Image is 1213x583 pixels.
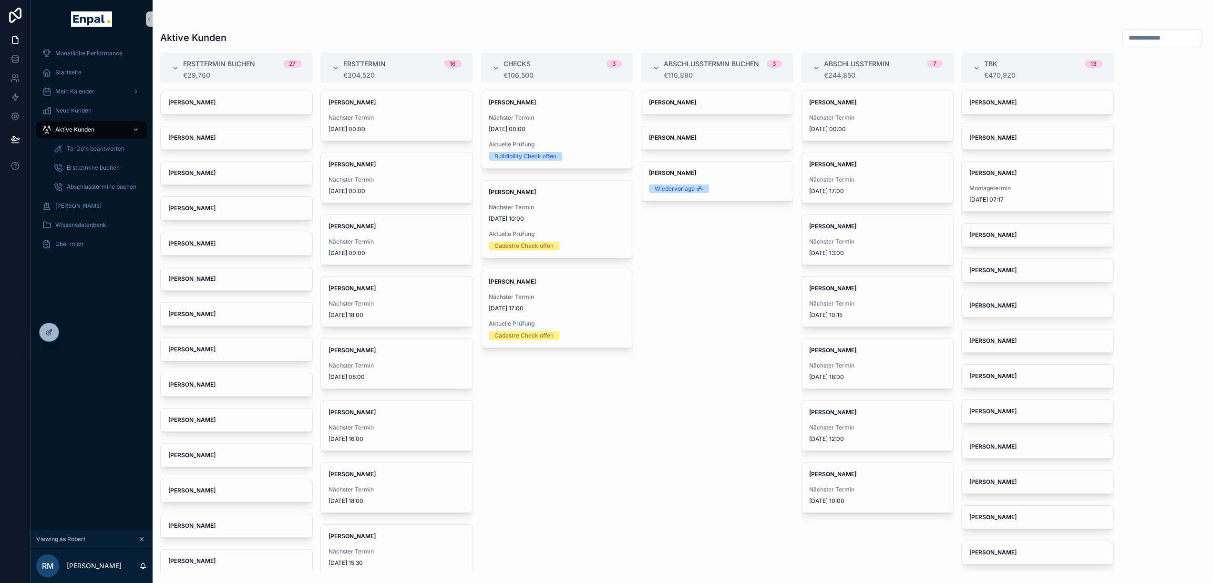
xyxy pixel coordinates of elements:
[809,249,946,257] span: [DATE] 13:00
[809,409,856,416] strong: [PERSON_NAME]
[450,60,456,68] div: 16
[809,497,946,505] span: [DATE] 10:00
[329,373,465,381] span: [DATE] 08:00
[489,230,625,238] span: Aktuelle Prüfung
[55,88,94,95] span: Mein Kalender
[961,91,1114,114] a: [PERSON_NAME]
[329,470,376,478] strong: [PERSON_NAME]
[183,72,301,79] div: €29,760
[1090,60,1097,68] div: 13
[969,408,1017,415] strong: [PERSON_NAME]
[961,541,1114,564] a: [PERSON_NAME]
[809,470,856,478] strong: [PERSON_NAME]
[809,285,856,292] strong: [PERSON_NAME]
[329,161,376,168] strong: [PERSON_NAME]
[36,102,147,119] a: Neue Kunden
[55,126,94,133] span: Aktive Kunden
[168,99,216,106] strong: [PERSON_NAME]
[961,294,1114,317] a: [PERSON_NAME]
[36,216,147,234] a: Wissensdatenbank
[160,549,313,573] a: [PERSON_NAME]
[809,125,946,133] span: [DATE] 00:00
[168,169,216,176] strong: [PERSON_NAME]
[809,373,946,381] span: [DATE] 18:00
[969,337,1017,344] strong: [PERSON_NAME]
[67,561,122,571] p: [PERSON_NAME]
[320,91,473,141] a: [PERSON_NAME]Nächster Termin[DATE] 00:00
[36,45,147,62] a: Monatliche Performance
[489,99,536,106] strong: [PERSON_NAME]
[649,99,696,106] strong: [PERSON_NAME]
[36,235,147,253] a: Über mich
[55,69,82,76] span: Startseite
[67,145,124,153] span: To-Do's beantworten
[168,416,216,423] strong: [PERSON_NAME]
[160,302,313,326] a: [PERSON_NAME]
[809,99,856,106] strong: [PERSON_NAME]
[320,400,473,451] a: [PERSON_NAME]Nächster Termin[DATE] 16:00
[329,548,465,555] span: Nächster Termin
[961,364,1114,388] a: [PERSON_NAME]
[329,285,376,292] strong: [PERSON_NAME]
[320,338,473,389] a: [PERSON_NAME]Nächster Termin[DATE] 08:00
[809,161,856,168] strong: [PERSON_NAME]
[329,114,465,122] span: Nächster Termin
[48,140,147,157] a: To-Do's beantworten
[168,134,216,141] strong: [PERSON_NAME]
[329,249,465,257] span: [DATE] 00:00
[489,141,625,148] span: Aktuelle Prüfung
[55,240,83,248] span: Über mich
[36,83,147,100] a: Mein Kalender
[160,338,313,361] a: [PERSON_NAME]
[809,486,946,493] span: Nächster Termin
[969,134,1017,141] strong: [PERSON_NAME]
[969,231,1017,238] strong: [PERSON_NAME]
[969,196,1106,204] span: [DATE] 07:17
[824,59,890,69] span: Abschlusstermin
[168,240,216,247] strong: [PERSON_NAME]
[160,267,313,291] a: [PERSON_NAME]
[801,400,954,451] a: [PERSON_NAME]Nächster Termin[DATE] 12:00
[489,125,625,133] span: [DATE] 00:00
[160,373,313,397] a: [PERSON_NAME]
[969,99,1017,106] strong: [PERSON_NAME]
[48,178,147,195] a: Abschlusstermine buchen
[329,559,465,567] span: [DATE] 15:30
[48,159,147,176] a: Ersttermine buchen
[809,223,856,230] strong: [PERSON_NAME]
[289,60,296,68] div: 27
[649,134,696,141] strong: [PERSON_NAME]
[320,524,473,575] a: [PERSON_NAME]Nächster Termin[DATE] 15:30
[31,38,153,265] div: scrollable content
[969,478,1017,485] strong: [PERSON_NAME]
[494,242,554,250] div: Cadastre Check offen
[969,443,1017,450] strong: [PERSON_NAME]
[969,169,1017,176] strong: [PERSON_NAME]
[961,161,1114,212] a: [PERSON_NAME]Montagetermin[DATE] 07:17
[489,215,625,223] span: [DATE] 10:00
[801,153,954,203] a: [PERSON_NAME]Nächster Termin[DATE] 17:00
[168,346,216,353] strong: [PERSON_NAME]
[329,99,376,106] strong: [PERSON_NAME]
[809,238,946,245] span: Nächster Termin
[36,535,85,543] span: Viewing as Robert
[489,305,625,312] span: [DATE] 17:00
[320,215,473,265] a: [PERSON_NAME]Nächster Termin[DATE] 00:00
[329,362,465,369] span: Nächster Termin
[809,311,946,319] span: [DATE] 10:15
[961,470,1114,494] a: [PERSON_NAME]
[961,435,1114,459] a: [PERSON_NAME]
[36,64,147,81] a: Startseite
[494,331,554,340] div: Cadastre Check offen
[55,50,123,57] span: Monatliche Performance
[168,487,216,494] strong: [PERSON_NAME]
[504,72,622,79] div: €106,500
[67,164,120,172] span: Ersttermine buchen
[329,497,465,505] span: [DATE] 18:00
[649,169,696,176] strong: [PERSON_NAME]
[160,443,313,467] a: [PERSON_NAME]
[641,161,793,201] a: [PERSON_NAME]Wiedervorlage 💤
[984,59,997,69] span: TBK
[329,435,465,443] span: [DATE] 16:00
[320,276,473,327] a: [PERSON_NAME]Nächster Termin[DATE] 18:00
